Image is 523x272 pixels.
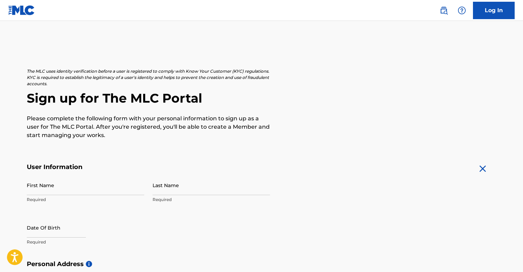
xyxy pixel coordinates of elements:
span: i [86,261,92,267]
a: Public Search [437,3,451,17]
a: Log In [473,2,515,19]
h5: Personal Address [27,260,497,268]
p: Please complete the following form with your personal information to sign up as a user for The ML... [27,114,270,139]
img: close [477,163,488,174]
iframe: Chat Widget [488,239,523,272]
img: search [440,6,448,15]
img: MLC Logo [8,5,35,15]
p: Required [27,197,144,203]
p: The MLC uses identity verification before a user is registered to comply with Know Your Customer ... [27,68,270,87]
img: help [458,6,466,15]
p: Required [153,197,270,203]
p: Required [27,239,144,245]
div: Help [455,3,469,17]
h5: User Information [27,163,270,171]
h2: Sign up for The MLC Portal [27,90,497,106]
